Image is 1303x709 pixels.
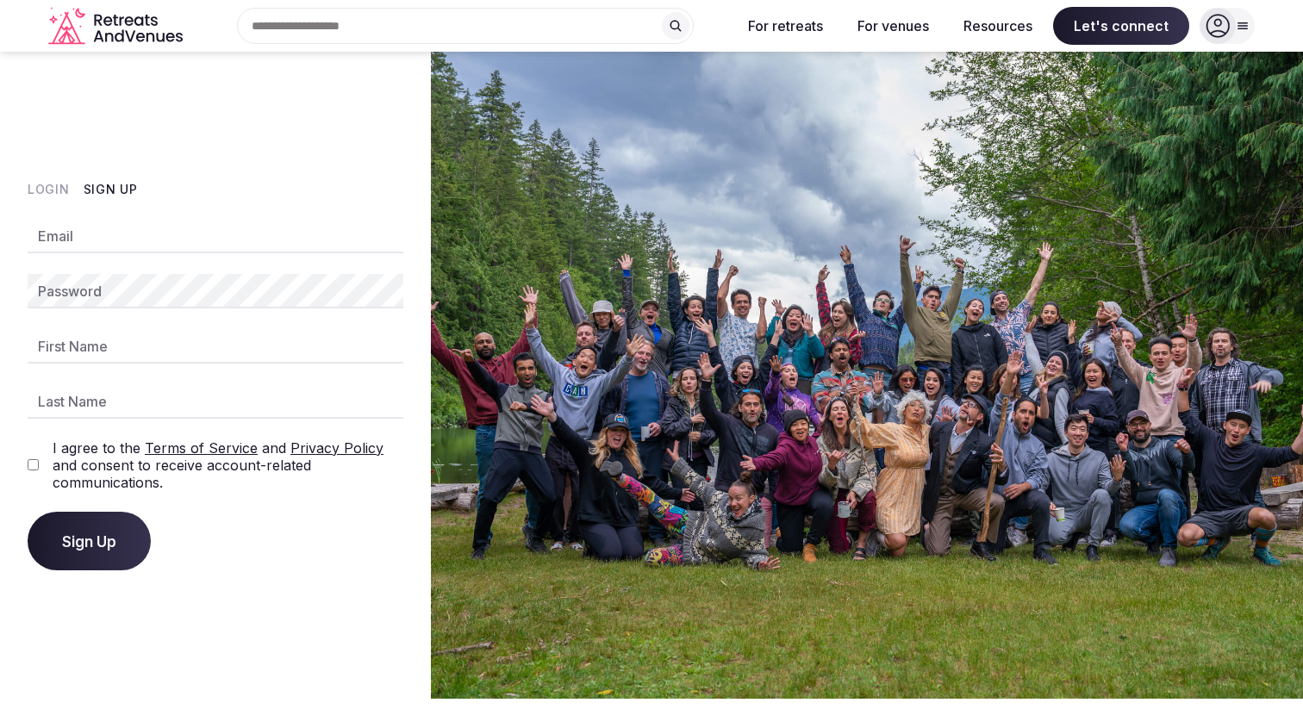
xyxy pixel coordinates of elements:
a: Visit the homepage [48,7,186,46]
button: For retreats [734,7,837,45]
span: Sign Up [62,532,116,550]
button: Sign Up [84,181,138,198]
a: Privacy Policy [290,439,383,457]
span: Let's connect [1053,7,1189,45]
button: Sign Up [28,512,151,570]
a: Terms of Service [145,439,258,457]
button: For venues [844,7,943,45]
button: Login [28,181,70,198]
label: I agree to the and and consent to receive account-related communications. [53,439,403,491]
button: Resources [950,7,1046,45]
img: My Account Background [431,52,1303,699]
svg: Retreats and Venues company logo [48,7,186,46]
